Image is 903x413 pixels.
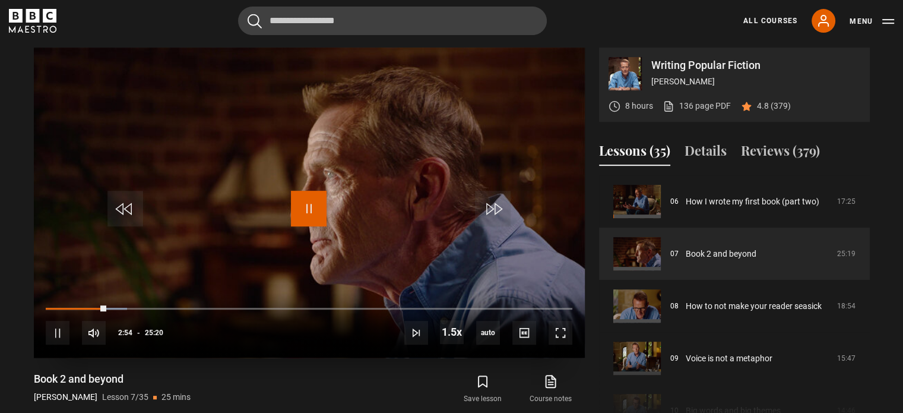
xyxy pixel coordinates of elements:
p: Writing Popular Fiction [651,60,860,71]
button: Submit the search query [248,14,262,29]
button: Toggle navigation [850,15,894,27]
a: How I wrote my first book (part two) [686,196,819,208]
svg: BBC Maestro [9,9,56,33]
p: Lesson 7/35 [102,391,148,403]
button: Playback Rate [440,320,464,344]
a: Voice is not a metaphor [686,352,772,365]
a: How to not make your reader seasick [686,300,822,313]
p: [PERSON_NAME] [34,391,97,403]
button: Mute [82,321,106,345]
button: Pause [46,321,69,345]
button: Captions [512,321,536,345]
p: 4.8 (379) [757,100,791,112]
button: Lessons (35) [599,141,670,166]
a: Course notes [517,372,584,406]
button: Next Lesson [404,321,428,345]
span: 25:20 [145,322,163,343]
a: 136 page PDF [663,100,731,112]
a: Book 2 and beyond [686,248,756,260]
button: Reviews (379) [741,141,820,166]
button: Details [685,141,727,166]
span: - [137,329,140,337]
button: Fullscreen [549,321,572,345]
button: Save lesson [449,372,517,406]
p: [PERSON_NAME] [651,75,860,88]
a: All Courses [743,15,797,26]
p: 25 mins [161,391,191,403]
span: 2:54 [118,322,132,343]
div: Current quality: 360p [476,321,500,345]
video-js: Video Player [34,48,585,358]
span: auto [476,321,500,345]
input: Search [238,7,547,35]
h1: Book 2 and beyond [34,372,191,386]
div: Progress Bar [46,308,572,310]
p: 8 hours [625,100,653,112]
